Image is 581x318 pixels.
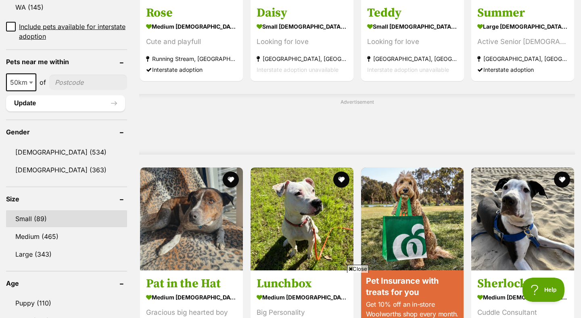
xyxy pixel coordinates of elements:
header: Pets near me within [6,58,127,65]
strong: medium [DEMOGRAPHIC_DATA] Dog [146,21,237,32]
span: Close [347,265,369,273]
strong: small [DEMOGRAPHIC_DATA] Dog [367,21,458,32]
span: Include pets available for interstate adoption [19,22,127,41]
div: Looking for love [367,36,458,47]
button: favourite [554,172,570,188]
h3: Teddy [367,5,458,21]
h3: Rose [146,5,237,21]
iframe: Help Scout Beacon - Open [522,278,565,302]
a: [DEMOGRAPHIC_DATA] (363) [6,161,127,178]
strong: large [DEMOGRAPHIC_DATA] Dog [477,21,568,32]
a: Include pets available for interstate adoption [6,22,127,41]
strong: [GEOGRAPHIC_DATA], [GEOGRAPHIC_DATA] [367,53,458,64]
div: Cute and playfull [146,36,237,47]
button: Update [6,95,125,111]
input: postcode [49,75,127,90]
strong: Running Stream, [GEOGRAPHIC_DATA] [146,53,237,64]
strong: [GEOGRAPHIC_DATA], [GEOGRAPHIC_DATA] [477,53,568,64]
a: Puppy (110) [6,295,127,312]
iframe: Advertisement [290,314,291,314]
span: Interstate adoption unavailable [367,66,449,73]
header: Gender [6,128,127,136]
h3: Daisy [257,5,347,21]
img: Lunchbox - Staffordshire Bull Terrier Dog [251,167,353,270]
button: favourite [333,172,349,188]
span: 50km [6,73,36,91]
div: Looking for love [257,36,347,47]
div: Active Senior [DEMOGRAPHIC_DATA] [477,36,568,47]
span: of [40,77,46,87]
img: Sherlock - Mastiff Dog [471,167,574,270]
strong: [GEOGRAPHIC_DATA], [GEOGRAPHIC_DATA] [257,53,347,64]
a: Small (89) [6,210,127,227]
h3: Summer [477,5,568,21]
span: Interstate adoption unavailable [257,66,339,73]
a: Large (343) [6,246,127,263]
h3: Sherlock [477,276,568,292]
div: Interstate adoption [146,64,237,75]
header: Age [6,280,127,287]
button: favourite [223,172,239,188]
strong: small [DEMOGRAPHIC_DATA] Dog [257,21,347,32]
span: 50km [7,77,36,88]
div: Advertisement [139,94,575,155]
a: [DEMOGRAPHIC_DATA] (534) [6,144,127,161]
a: Medium (465) [6,228,127,245]
img: Pat in the Hat - Mixed breed Dog [140,167,243,270]
div: Interstate adoption [477,64,568,75]
header: Size [6,195,127,203]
